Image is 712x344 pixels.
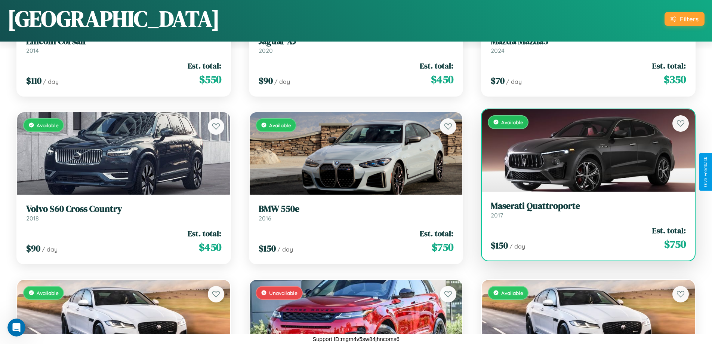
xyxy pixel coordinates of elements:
div: Filters [680,15,699,23]
span: Est. total: [188,228,221,239]
span: / day [43,78,59,85]
a: Maserati Quattroporte2017 [491,201,686,219]
iframe: Intercom live chat [7,319,25,337]
span: Available [37,290,59,296]
span: $ 450 [431,72,453,87]
span: / day [506,78,522,85]
span: / day [277,246,293,253]
span: / day [274,78,290,85]
span: $ 450 [199,240,221,255]
span: Est. total: [652,225,686,236]
span: Est. total: [420,228,453,239]
a: Volvo S60 Cross Country2018 [26,204,221,222]
span: $ 750 [664,237,686,252]
span: $ 550 [199,72,221,87]
a: Lincoln Corsair2014 [26,36,221,54]
h3: BMW 550e [259,204,454,214]
h3: Mazda Mazda3 [491,36,686,47]
span: 2018 [26,214,39,222]
span: 2016 [259,214,271,222]
span: 2017 [491,211,503,219]
span: Available [37,122,59,128]
h3: Jaguar XJ [259,36,454,47]
span: $ 90 [259,74,273,87]
span: Est. total: [652,60,686,71]
a: BMW 550e2016 [259,204,454,222]
span: $ 750 [432,240,453,255]
span: 2024 [491,47,505,54]
h3: Volvo S60 Cross Country [26,204,221,214]
button: Filters [665,12,705,26]
span: 2014 [26,47,39,54]
p: Support ID: mgm4v5sw84jhncoms6 [312,334,400,344]
span: / day [509,243,525,250]
a: Jaguar XJ2020 [259,36,454,54]
div: Give Feedback [703,157,708,187]
span: $ 110 [26,74,41,87]
span: $ 150 [259,242,276,255]
h3: Lincoln Corsair [26,36,221,47]
a: Mazda Mazda32024 [491,36,686,54]
span: $ 150 [491,239,508,252]
span: Available [501,119,523,125]
h3: Maserati Quattroporte [491,201,686,211]
h1: [GEOGRAPHIC_DATA] [7,3,220,34]
span: $ 70 [491,74,505,87]
span: Unavailable [269,290,298,296]
span: 2020 [259,47,273,54]
span: $ 350 [664,72,686,87]
span: $ 90 [26,242,40,255]
span: Available [269,122,291,128]
span: Available [501,290,523,296]
span: Est. total: [188,60,221,71]
span: / day [42,246,58,253]
span: Est. total: [420,60,453,71]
